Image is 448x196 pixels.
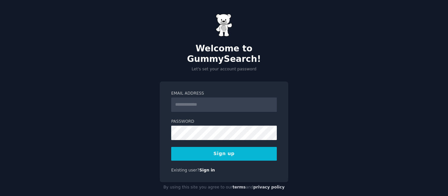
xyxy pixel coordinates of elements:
button: Sign up [171,147,277,161]
label: Email Address [171,91,277,97]
span: Existing user? [171,168,199,172]
p: Let's set your account password [160,66,288,72]
div: By using this site you agree to our and [160,182,288,193]
h2: Welcome to GummySearch! [160,44,288,64]
a: Sign in [199,168,215,172]
a: terms [233,185,246,189]
a: privacy policy [253,185,285,189]
img: Gummy Bear [216,14,232,37]
label: Password [171,119,277,125]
